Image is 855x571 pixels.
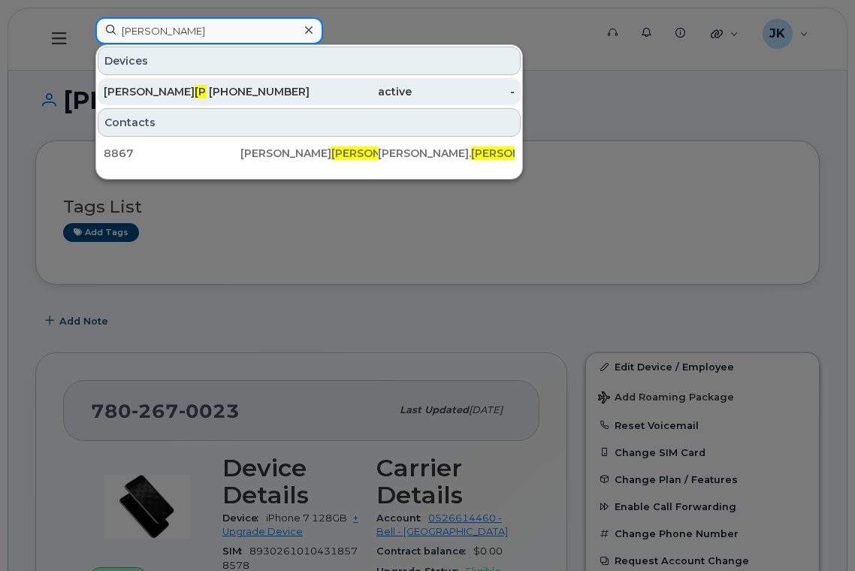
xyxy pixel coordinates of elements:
div: Contacts [98,108,521,137]
div: [PHONE_NUMBER] [207,84,310,99]
div: [PERSON_NAME] [240,146,377,161]
span: [PERSON_NAME] [471,147,562,160]
div: [PERSON_NAME] [104,84,207,99]
div: active [310,84,412,99]
div: - [412,84,515,99]
a: 8867[PERSON_NAME][PERSON_NAME][PERSON_NAME].[PERSON_NAME]@[DOMAIN_NAME] [98,140,521,167]
div: Devices [98,47,521,75]
div: 8867 [104,146,240,161]
div: [PERSON_NAME]. @[DOMAIN_NAME] [378,146,515,161]
span: [PERSON_NAME] [195,85,286,98]
span: [PERSON_NAME] [331,147,422,160]
a: [PERSON_NAME][PERSON_NAME][PHONE_NUMBER]active- [98,78,521,105]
